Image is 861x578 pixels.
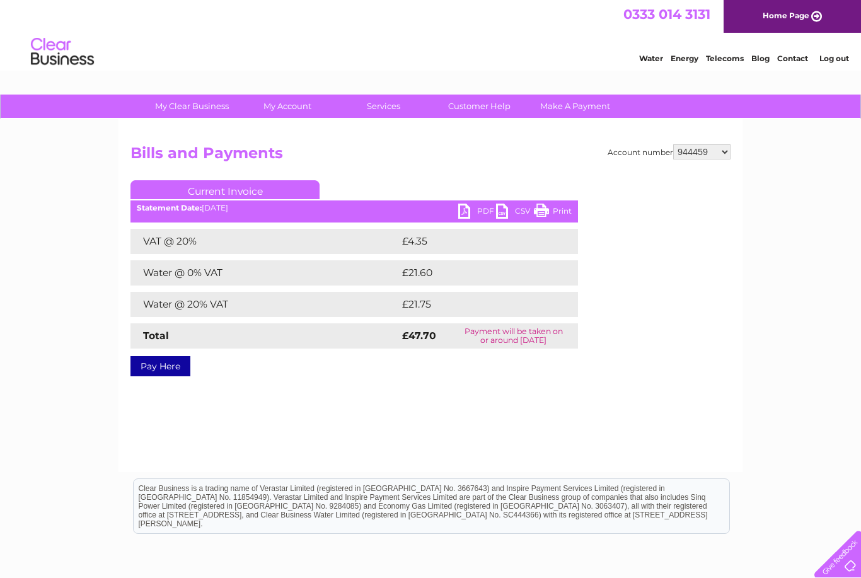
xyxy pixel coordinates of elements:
a: My Account [236,95,340,118]
a: PDF [458,204,496,222]
div: Clear Business is a trading name of Verastar Limited (registered in [GEOGRAPHIC_DATA] No. 3667643... [134,7,729,61]
img: logo.png [30,33,95,71]
a: Blog [751,54,770,63]
strong: Total [143,330,169,342]
a: My Clear Business [140,95,244,118]
a: Telecoms [706,54,744,63]
a: Contact [777,54,808,63]
a: Current Invoice [130,180,320,199]
td: £4.35 [399,229,548,254]
td: VAT @ 20% [130,229,399,254]
a: Pay Here [130,356,190,376]
td: Water @ 0% VAT [130,260,399,286]
div: Account number [608,144,731,159]
td: Water @ 20% VAT [130,292,399,317]
td: Payment will be taken on or around [DATE] [449,323,578,349]
a: Services [332,95,436,118]
b: Statement Date: [137,203,202,212]
a: Energy [671,54,698,63]
a: 0333 014 3131 [623,6,710,22]
a: Water [639,54,663,63]
a: CSV [496,204,534,222]
strong: £47.70 [402,330,436,342]
h2: Bills and Payments [130,144,731,168]
a: Customer Help [427,95,531,118]
td: £21.60 [399,260,552,286]
td: £21.75 [399,292,551,317]
a: Make A Payment [523,95,627,118]
a: Print [534,204,572,222]
div: [DATE] [130,204,578,212]
a: Log out [819,54,849,63]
